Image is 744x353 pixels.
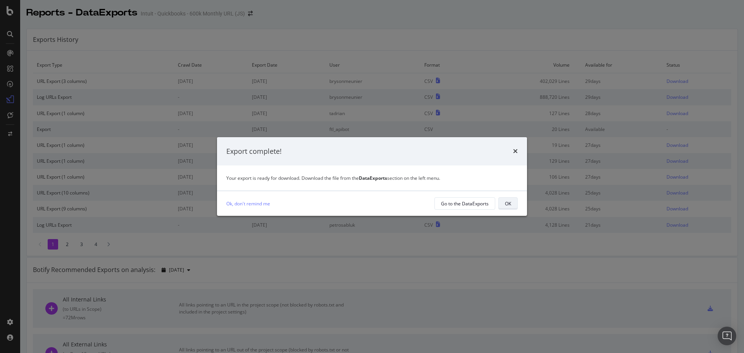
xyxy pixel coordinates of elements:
[217,137,527,216] div: modal
[226,146,282,157] div: Export complete!
[434,197,495,210] button: Go to the DataExports
[226,200,270,208] a: Ok, don't remind me
[359,175,440,181] span: section on the left menu.
[505,200,511,207] div: OK
[441,200,489,207] div: Go to the DataExports
[359,175,387,181] strong: DataExports
[498,197,518,210] button: OK
[513,146,518,157] div: times
[226,175,518,181] div: Your export is ready for download. Download the file from the
[718,327,736,345] div: Open Intercom Messenger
